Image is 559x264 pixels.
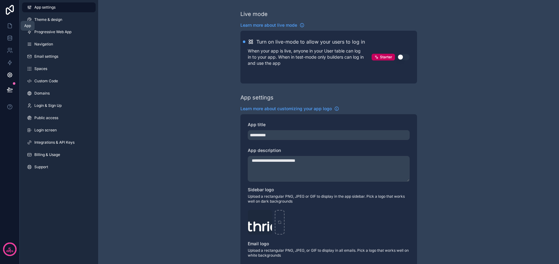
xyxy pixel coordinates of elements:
a: Progressive Web App [22,27,96,37]
span: Sidebar logo [248,187,274,192]
a: Support [22,162,96,172]
span: Theme & design [34,17,62,22]
span: Custom Code [34,79,58,83]
span: Login screen [34,128,57,133]
span: Login & Sign Up [34,103,62,108]
a: Learn more about customizing your app logo [240,106,339,112]
div: Live mode [240,10,268,18]
span: Upload a rectangular PNG, JPEG, or GIF to display in all emails. Pick a logo that works well on w... [248,248,410,258]
span: Billing & Usage [34,152,60,157]
span: Learn more about live mode [240,22,297,28]
a: Email settings [22,52,96,61]
a: App settings [22,2,96,12]
p: days [6,249,13,254]
span: Starter [380,55,392,60]
span: App settings [34,5,56,10]
a: Navigation [22,39,96,49]
span: Progressive Web App [34,29,71,34]
span: App title [248,122,266,127]
span: Email settings [34,54,58,59]
a: Domains [22,88,96,98]
span: Upload a rectangular PNG, JPEG or GIF to display in the app sidebar. Pick a logo that works well ... [248,194,410,204]
div: App [24,23,31,28]
p: When your app is live, anyone in your User table can log in to your app. When in test-mode only b... [248,48,372,66]
span: Spaces [34,66,47,71]
a: Login screen [22,125,96,135]
a: Login & Sign Up [22,101,96,111]
span: Domains [34,91,50,96]
span: App description [248,148,281,153]
span: Support [34,165,48,169]
a: Custom Code [22,76,96,86]
span: Email logo [248,241,269,246]
p: 5 [8,246,11,252]
a: Integrations & API Keys [22,138,96,147]
a: Learn more about live mode [240,22,304,28]
div: App settings [240,93,274,102]
span: Learn more about customizing your app logo [240,106,332,112]
a: Public access [22,113,96,123]
span: Public access [34,115,58,120]
span: Integrations & API Keys [34,140,75,145]
h2: Turn on live-mode to allow your users to log in [256,38,365,45]
a: Billing & Usage [22,150,96,160]
span: Navigation [34,42,53,47]
a: Theme & design [22,15,96,25]
a: Spaces [22,64,96,74]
